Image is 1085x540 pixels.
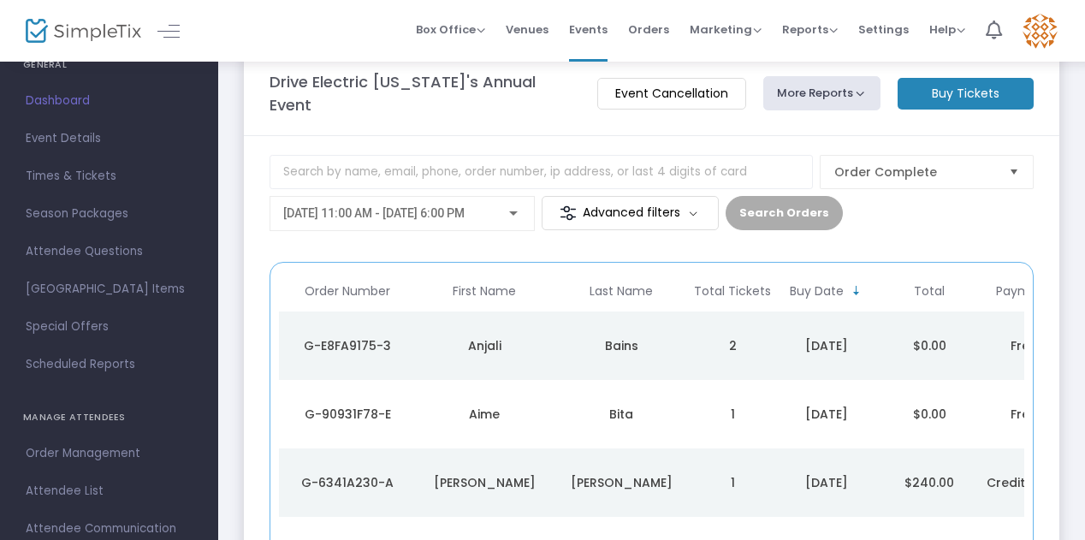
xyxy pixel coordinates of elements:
[283,206,465,220] span: [DATE] 11:00 AM - [DATE] 6:00 PM
[557,337,685,354] div: Bains
[420,474,548,491] div: Josh
[26,240,193,263] span: Attendee Questions
[898,78,1034,110] m-button: Buy Tickets
[23,48,195,82] h4: GENERAL
[26,316,193,338] span: Special Offers
[560,205,577,222] img: filter
[590,284,653,299] span: Last Name
[782,21,838,38] span: Reports
[420,337,548,354] div: Anjali
[305,284,390,299] span: Order Number
[690,271,775,312] th: Total Tickets
[597,78,746,110] m-button: Event Cancellation
[914,284,945,299] span: Total
[23,401,195,435] h4: MANAGE ATTENDEES
[26,278,193,300] span: [GEOGRAPHIC_DATA] Items
[690,21,762,38] span: Marketing
[1011,337,1037,354] span: Free
[26,442,193,465] span: Order Management
[26,165,193,187] span: Times & Tickets
[850,284,863,298] span: Sortable
[858,8,909,51] span: Settings
[834,163,995,181] span: Order Complete
[557,406,685,423] div: Bita
[557,474,685,491] div: Cohen
[26,128,193,150] span: Event Details
[1011,406,1037,423] span: Free
[690,448,775,517] td: 1
[420,406,548,423] div: Aime
[542,196,719,230] m-button: Advanced filters
[26,90,193,112] span: Dashboard
[569,8,608,51] span: Events
[628,8,669,51] span: Orders
[780,474,874,491] div: 10/10/2025
[690,312,775,380] td: 2
[878,312,981,380] td: $0.00
[283,474,412,491] div: G-6341A230-A
[996,284,1051,299] span: Payment
[26,480,193,502] span: Attendee List
[270,70,581,116] m-panel-title: Drive Electric [US_STATE]'s Annual Event
[878,448,981,517] td: $240.00
[26,518,193,540] span: Attendee Communication
[929,21,965,38] span: Help
[283,406,412,423] div: G-90931F78-E
[283,337,412,354] div: G-E8FA9175-3
[780,337,874,354] div: 10/14/2025
[26,353,193,376] span: Scheduled Reports
[270,155,813,189] input: Search by name, email, phone, order number, ip address, or last 4 digits of card
[780,406,874,423] div: 10/13/2025
[416,21,485,38] span: Box Office
[26,203,193,225] span: Season Packages
[987,474,1060,491] span: Credit Card
[763,76,881,110] button: More Reports
[1002,156,1026,188] button: Select
[690,380,775,448] td: 1
[790,284,844,299] span: Buy Date
[453,284,516,299] span: First Name
[506,8,548,51] span: Venues
[878,380,981,448] td: $0.00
